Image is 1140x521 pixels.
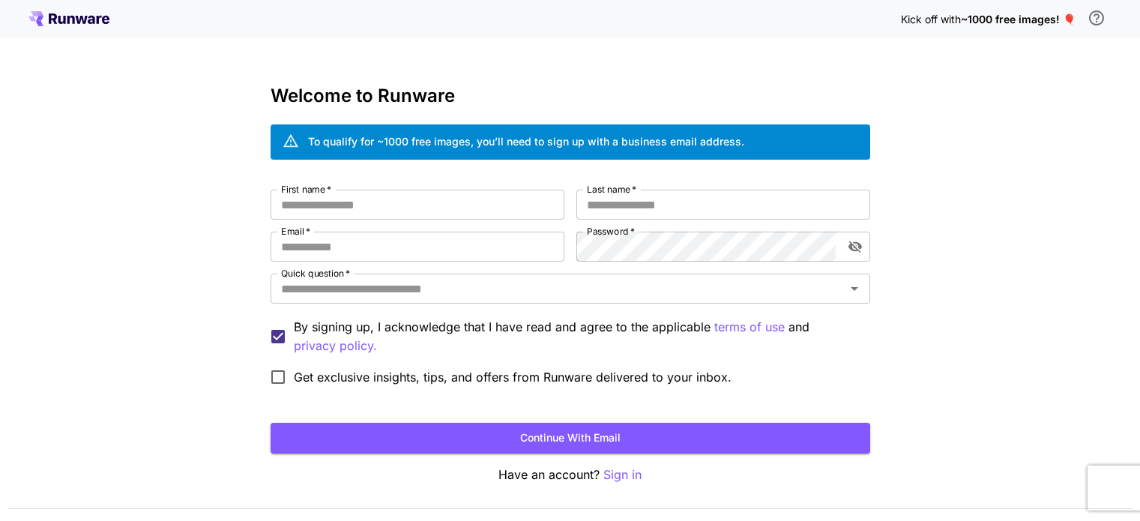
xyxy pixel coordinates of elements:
[714,318,785,337] p: terms of use
[271,85,870,106] h3: Welcome to Runware
[294,337,377,355] button: By signing up, I acknowledge that I have read and agree to the applicable terms of use and
[587,183,636,196] label: Last name
[281,225,310,238] label: Email
[281,183,331,196] label: First name
[271,423,870,454] button: Continue with email
[961,13,1076,25] span: ~1000 free images! 🎈
[308,133,744,149] div: To qualify for ~1000 free images, you’ll need to sign up with a business email address.
[294,368,732,386] span: Get exclusive insights, tips, and offers from Runware delivered to your inbox.
[901,13,961,25] span: Kick off with
[842,233,869,260] button: toggle password visibility
[271,466,870,484] p: Have an account?
[603,466,642,484] button: Sign in
[294,318,858,355] p: By signing up, I acknowledge that I have read and agree to the applicable and
[844,278,865,299] button: Open
[587,225,635,238] label: Password
[1082,3,1112,33] button: In order to qualify for free credit, you need to sign up with a business email address and click ...
[714,318,785,337] button: By signing up, I acknowledge that I have read and agree to the applicable and privacy policy.
[281,267,350,280] label: Quick question
[294,337,377,355] p: privacy policy.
